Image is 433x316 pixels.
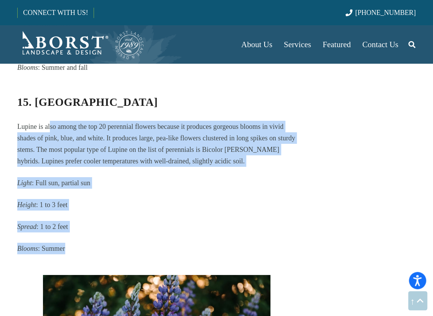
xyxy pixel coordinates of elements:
a: Search [404,35,419,54]
p: : Summer and fall [17,62,296,73]
strong: 15. [GEOGRAPHIC_DATA] [17,96,158,108]
p: : 1 to 2 feet [17,221,296,232]
a: Back to top [408,291,427,310]
p: : 1 to 3 feet [17,199,296,211]
span: About Us [241,40,272,49]
p: Lupine is also among the top 20 perennial flowers because it produces gorgeous blooms in vivid sh... [17,121,296,167]
span: Contact Us [362,40,398,49]
a: Featured [317,25,356,64]
a: Borst-Logo [17,29,145,60]
p: : Full sun, partial sun [17,177,296,189]
a: Contact Us [357,25,404,64]
em: Blooms [17,64,38,71]
em: Blooms [17,245,38,252]
em: Height [17,201,36,209]
span: [PHONE_NUMBER] [355,9,416,16]
a: Services [278,25,317,64]
a: CONNECT WITH US! [18,3,93,22]
em: Light [17,179,32,187]
em: Spread [17,223,36,230]
span: Services [284,40,311,49]
span: Featured [323,40,351,49]
a: [PHONE_NUMBER] [346,9,416,16]
p: : Summer [17,243,296,254]
a: About Us [235,25,278,64]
